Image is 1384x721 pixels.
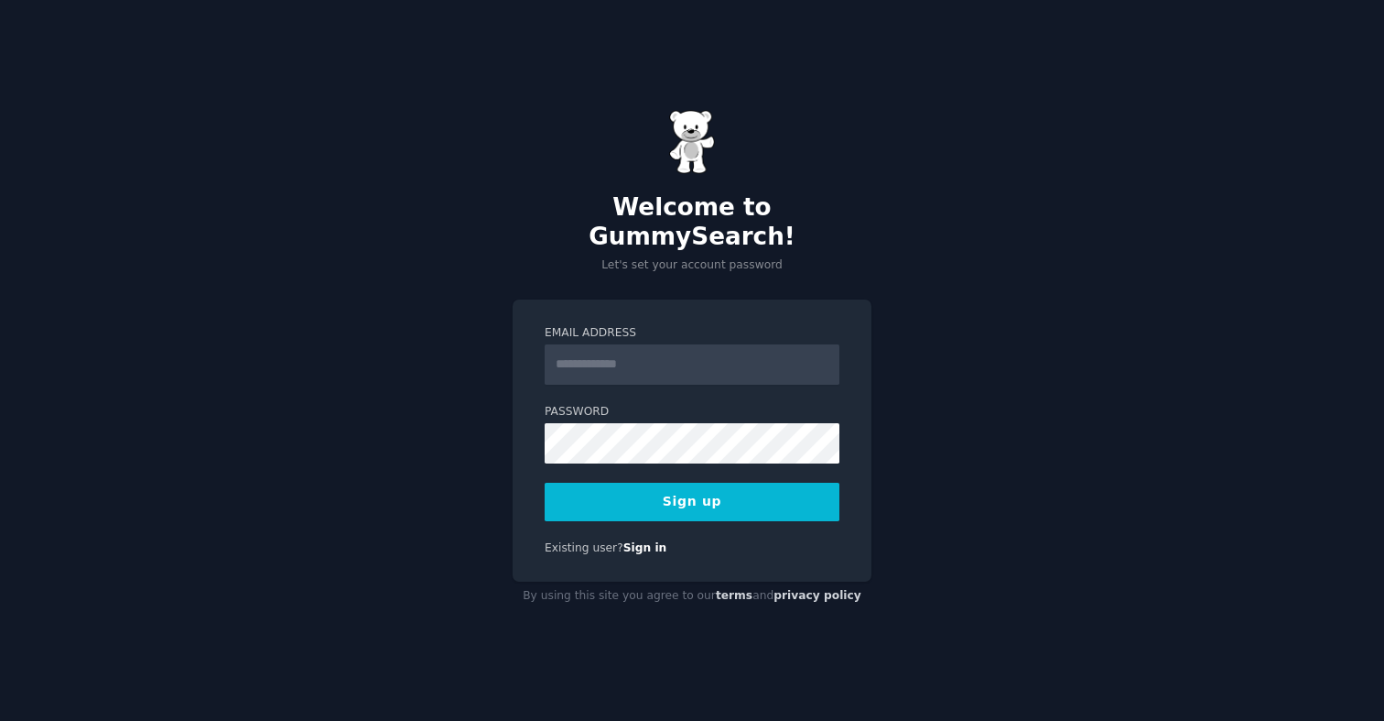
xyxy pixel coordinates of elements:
div: By using this site you agree to our and [513,582,871,611]
h2: Welcome to GummySearch! [513,193,871,251]
p: Let's set your account password [513,257,871,274]
a: terms [716,589,752,602]
a: privacy policy [773,589,861,602]
label: Password [545,404,839,421]
a: Sign in [623,541,667,554]
label: Email Address [545,325,839,342]
button: Sign up [545,483,839,521]
img: Gummy Bear [669,110,715,174]
span: Existing user? [545,541,623,554]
